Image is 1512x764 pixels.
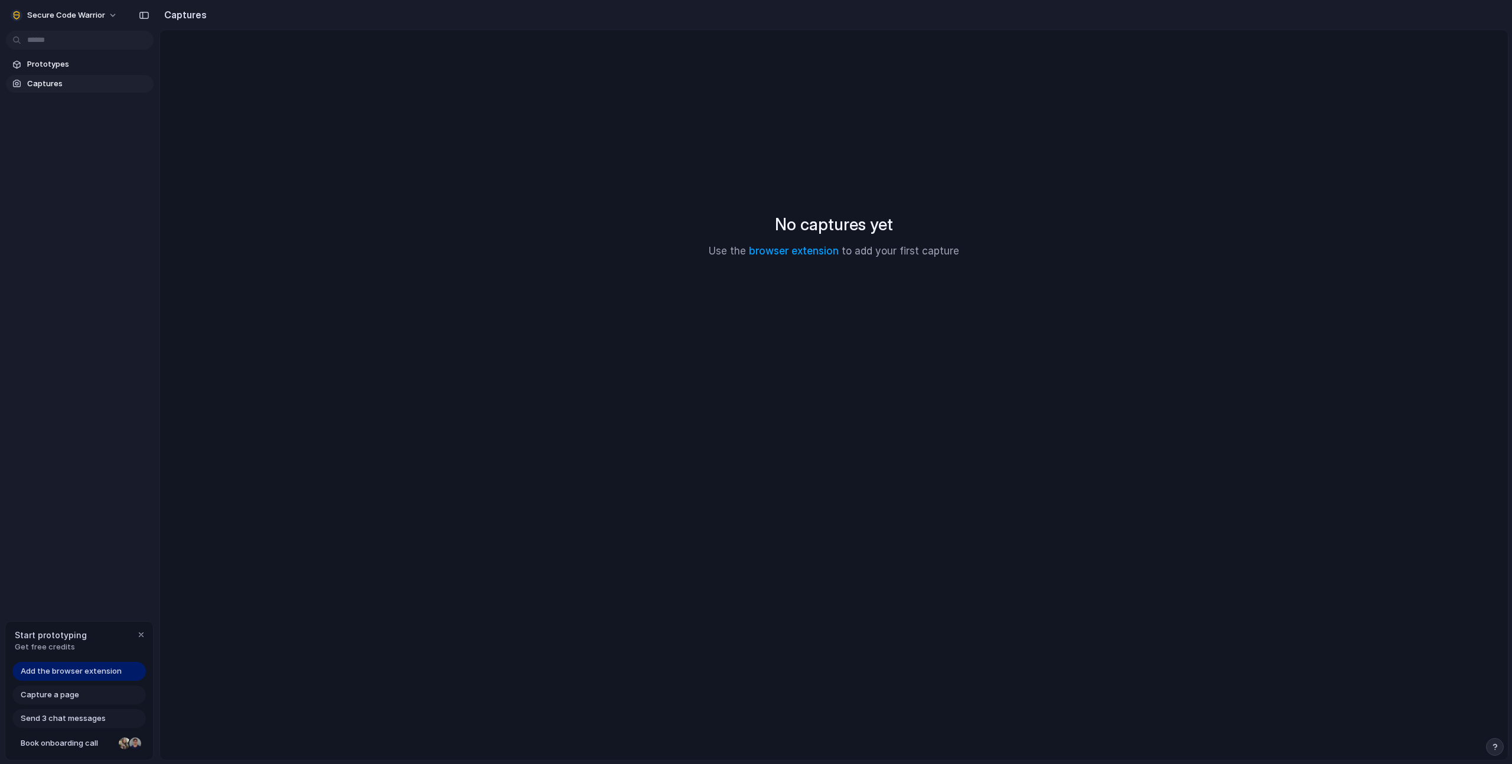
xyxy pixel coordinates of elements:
div: Nicole Kubica [118,736,132,750]
span: Capture a page [21,689,79,701]
a: Captures [6,75,154,93]
button: Secure Code Warrior [6,6,123,25]
h2: No captures yet [775,212,893,237]
span: Get free credits [15,641,87,653]
span: Send 3 chat messages [21,713,106,724]
div: Christian Iacullo [128,736,142,750]
span: Book onboarding call [21,737,114,749]
span: Add the browser extension [21,665,122,677]
a: Prototypes [6,55,154,73]
h2: Captures [159,8,207,22]
p: Use the to add your first capture [709,244,959,259]
span: Secure Code Warrior [27,9,105,21]
a: browser extension [749,245,839,257]
span: Start prototyping [15,629,87,641]
a: Book onboarding call [12,734,146,753]
span: Captures [27,78,149,90]
span: Prototypes [27,58,149,70]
